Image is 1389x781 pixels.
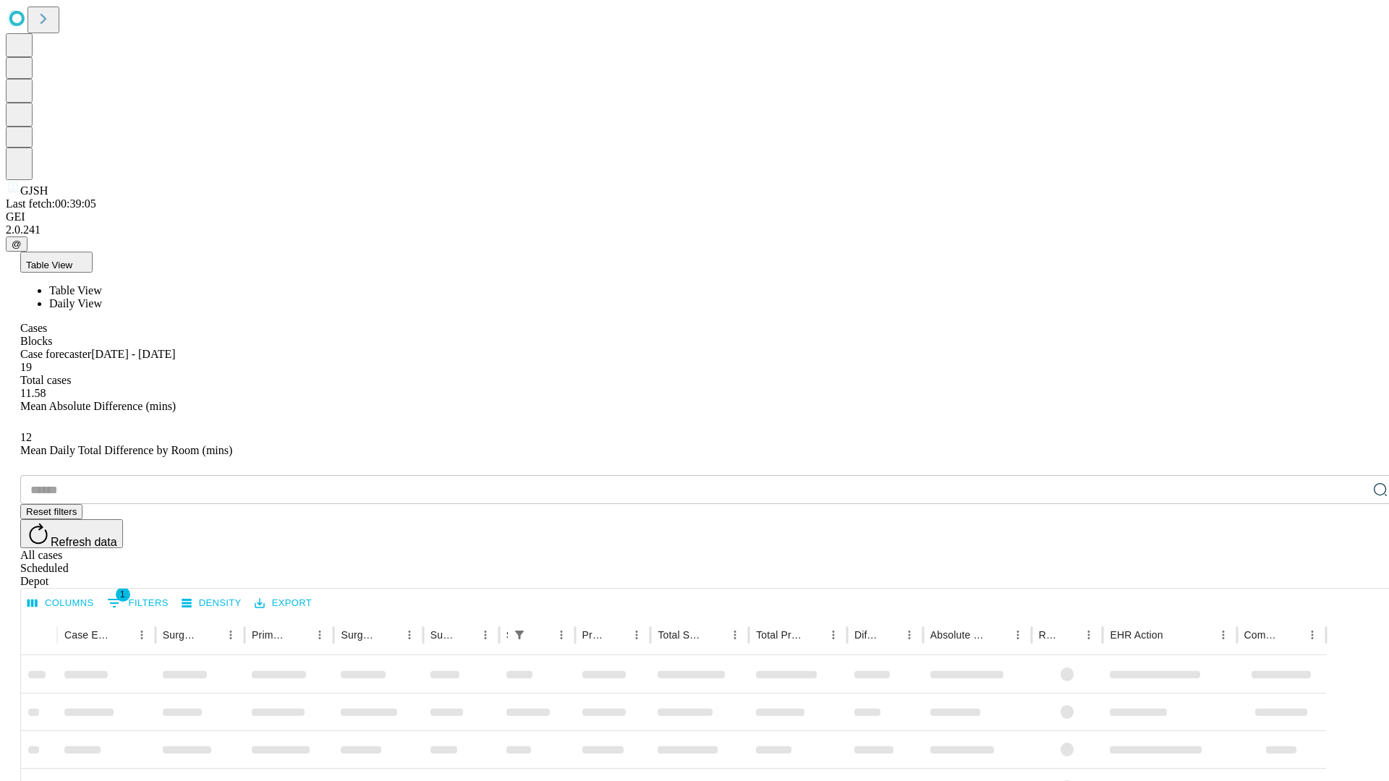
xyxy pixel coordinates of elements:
button: Menu [551,625,572,645]
span: Table View [26,260,72,270]
button: Select columns [24,592,98,615]
button: Menu [626,625,647,645]
button: Menu [132,625,152,645]
button: Menu [399,625,420,645]
span: Mean Absolute Difference (mins) [20,400,176,412]
div: Surgery Name [341,629,377,641]
button: Show filters [103,592,172,615]
button: Sort [379,625,399,645]
div: Scheduled In Room Duration [506,629,508,641]
button: Reset filters [20,504,82,519]
span: Daily View [49,297,102,310]
span: Reset filters [26,506,77,517]
button: Sort [111,625,132,645]
button: Sort [289,625,310,645]
button: Menu [823,625,844,645]
button: Sort [531,625,551,645]
span: Total cases [20,374,71,386]
span: 12 [20,431,32,443]
div: Resolved in EHR [1039,629,1058,641]
button: Menu [725,625,745,645]
button: Density [178,592,245,615]
span: 11.58 [20,387,46,399]
div: 1 active filter [509,625,530,645]
button: Sort [1058,625,1079,645]
button: Menu [1079,625,1099,645]
button: @ [6,236,27,252]
div: Absolute Difference [930,629,986,641]
button: Menu [475,625,496,645]
button: Sort [1165,625,1185,645]
button: Sort [455,625,475,645]
div: Predicted In Room Duration [582,629,606,641]
button: Show filters [509,625,530,645]
div: Surgery Date [430,629,454,641]
button: Sort [705,625,725,645]
span: Refresh data [51,536,117,548]
span: 1 [116,587,130,602]
button: Refresh data [20,519,123,548]
span: Mean Daily Total Difference by Room (mins) [20,444,232,456]
div: Case Epic Id [64,629,110,641]
span: Table View [49,284,102,296]
button: Menu [310,625,330,645]
div: Total Predicted Duration [756,629,802,641]
div: 2.0.241 [6,223,1383,236]
div: Surgeon Name [163,629,199,641]
button: Menu [899,625,919,645]
button: Menu [221,625,241,645]
span: @ [12,239,22,249]
div: Total Scheduled Duration [658,629,703,641]
span: [DATE] - [DATE] [91,348,175,360]
button: Menu [1008,625,1028,645]
span: Last fetch: 00:39:05 [6,197,96,210]
button: Sort [200,625,221,645]
button: Menu [1302,625,1322,645]
button: Sort [606,625,626,645]
button: Sort [987,625,1008,645]
div: Comments [1244,629,1280,641]
button: Sort [879,625,899,645]
div: EHR Action [1110,629,1163,641]
button: Table View [20,252,93,273]
button: Sort [1282,625,1302,645]
button: Menu [1213,625,1233,645]
button: Sort [803,625,823,645]
button: Export [251,592,315,615]
div: Difference [854,629,878,641]
span: Case forecaster [20,348,91,360]
div: Primary Service [252,629,288,641]
div: GEI [6,210,1383,223]
span: GJSH [20,184,48,197]
span: 19 [20,361,32,373]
